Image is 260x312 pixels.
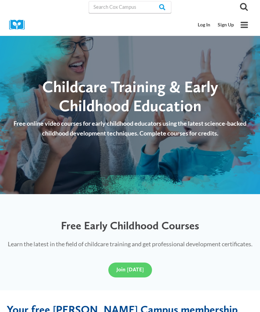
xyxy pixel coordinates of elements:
span: Join [DATE] [116,266,144,273]
a: Log In [194,19,214,31]
button: Open menu [238,18,251,32]
span: Childcare Training & Early Childhood Education [42,77,218,115]
span: Free Early Childhood Courses [61,219,199,232]
input: Search Cox Campus [89,1,171,13]
nav: Secondary Mobile Navigation [194,19,238,31]
a: Join [DATE] [108,263,152,277]
p: Learn the latest in the field of childcare training and get professional development certificates. [7,239,253,249]
p: Free online video courses for early childhood educators using the latest science-backed childhood... [7,119,253,138]
a: Sign Up [214,19,238,31]
img: Cox Campus [9,20,29,30]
